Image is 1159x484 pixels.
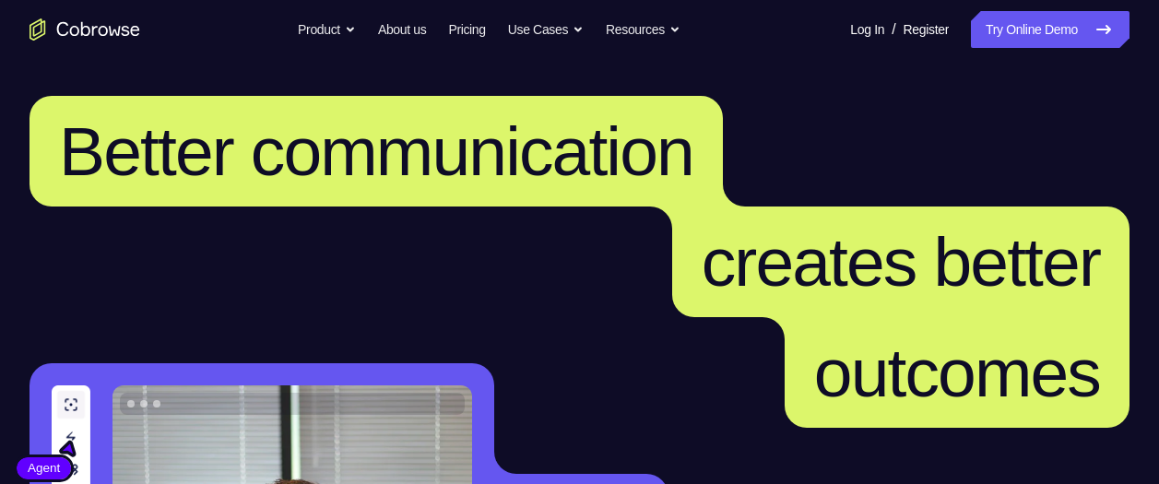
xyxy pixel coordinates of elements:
a: Pricing [448,11,485,48]
a: Register [904,11,949,48]
span: / [892,18,895,41]
span: Better communication [59,112,693,190]
button: Product [298,11,356,48]
button: Resources [606,11,680,48]
a: Go to the home page [30,18,140,41]
span: creates better [702,223,1100,301]
a: Log In [850,11,884,48]
a: Try Online Demo [971,11,1129,48]
button: Use Cases [508,11,584,48]
a: About us [378,11,426,48]
span: outcomes [814,334,1100,411]
span: Agent [17,459,71,478]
